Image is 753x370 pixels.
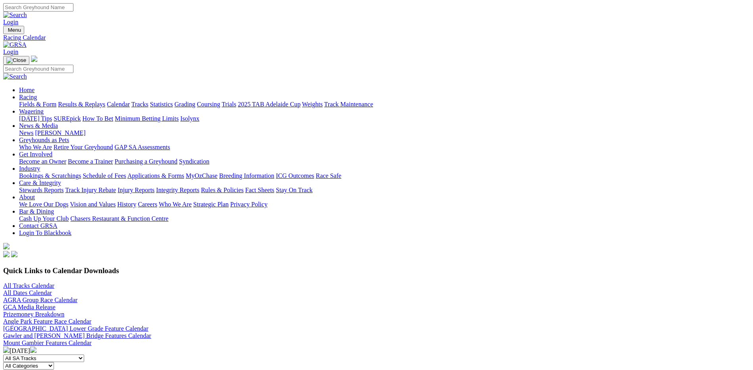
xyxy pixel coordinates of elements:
a: Contact GRSA [19,222,57,229]
div: News & Media [19,129,750,137]
a: Schedule of Fees [83,172,126,179]
img: chevron-left-pager-white.svg [3,347,10,353]
a: Statistics [150,101,173,108]
div: Industry [19,172,750,179]
a: [DATE] Tips [19,115,52,122]
a: Rules & Policies [201,187,244,193]
div: Wagering [19,115,750,122]
a: News [19,129,33,136]
img: Close [6,57,26,64]
div: Bar & Dining [19,215,750,222]
a: Race Safe [316,172,341,179]
a: Login [3,48,18,55]
img: chevron-right-pager-white.svg [30,347,37,353]
div: Care & Integrity [19,187,750,194]
a: [PERSON_NAME] [35,129,85,136]
a: About [19,194,35,200]
a: History [117,201,136,208]
a: Become an Owner [19,158,66,165]
a: Purchasing a Greyhound [115,158,177,165]
a: Gawler and [PERSON_NAME] Bridge Features Calendar [3,332,151,339]
a: Track Maintenance [324,101,373,108]
a: We Love Our Dogs [19,201,68,208]
a: Syndication [179,158,209,165]
a: Who We Are [159,201,192,208]
a: GAP SA Assessments [115,144,170,150]
a: SUREpick [54,115,81,122]
a: Trials [221,101,236,108]
div: Get Involved [19,158,750,165]
div: Racing [19,101,750,108]
a: Stewards Reports [19,187,64,193]
a: Become a Trainer [68,158,113,165]
a: Results & Replays [58,101,105,108]
a: How To Bet [83,115,114,122]
a: Breeding Information [219,172,274,179]
a: Chasers Restaurant & Function Centre [70,215,168,222]
a: Racing Calendar [3,34,750,41]
a: Calendar [107,101,130,108]
input: Search [3,65,73,73]
a: News & Media [19,122,58,129]
a: Stay On Track [276,187,312,193]
a: Wagering [19,108,44,115]
div: Greyhounds as Pets [19,144,750,151]
a: Careers [138,201,157,208]
a: Racing [19,94,37,100]
a: Fields & Form [19,101,56,108]
a: Bar & Dining [19,208,54,215]
a: Angle Park Feature Race Calendar [3,318,91,325]
a: Cash Up Your Club [19,215,69,222]
a: Coursing [197,101,220,108]
a: Grading [175,101,195,108]
a: Minimum Betting Limits [115,115,179,122]
button: Toggle navigation [3,26,24,34]
img: logo-grsa-white.png [3,243,10,249]
a: Vision and Values [70,201,116,208]
a: 2025 TAB Adelaide Cup [238,101,300,108]
img: twitter.svg [11,251,17,257]
a: MyOzChase [186,172,218,179]
a: [GEOGRAPHIC_DATA] Lower Grade Feature Calendar [3,325,148,332]
a: Integrity Reports [156,187,199,193]
input: Search [3,3,73,12]
span: Menu [8,27,21,33]
img: GRSA [3,41,27,48]
a: Mount Gambier Features Calendar [3,339,92,346]
a: Weights [302,101,323,108]
a: Injury Reports [117,187,154,193]
a: Login [3,19,18,25]
a: Get Involved [19,151,52,158]
div: About [19,201,750,208]
a: Retire Your Greyhound [54,144,113,150]
a: Strategic Plan [193,201,229,208]
a: Tracks [131,101,148,108]
a: Who We Are [19,144,52,150]
a: Home [19,87,35,93]
a: Privacy Policy [230,201,268,208]
a: Prizemoney Breakdown [3,311,64,318]
a: All Tracks Calendar [3,282,54,289]
a: Bookings & Scratchings [19,172,81,179]
a: AGRA Group Race Calendar [3,297,77,303]
a: Greyhounds as Pets [19,137,69,143]
a: All Dates Calendar [3,289,52,296]
img: Search [3,12,27,19]
a: ICG Outcomes [276,172,314,179]
a: Login To Blackbook [19,229,71,236]
a: GCA Media Release [3,304,56,310]
div: [DATE] [3,347,750,355]
img: facebook.svg [3,251,10,257]
button: Toggle navigation [3,56,29,65]
a: Isolynx [180,115,199,122]
a: Industry [19,165,40,172]
a: Care & Integrity [19,179,61,186]
img: logo-grsa-white.png [31,56,37,62]
h3: Quick Links to Calendar Downloads [3,266,750,275]
a: Track Injury Rebate [65,187,116,193]
img: Search [3,73,27,80]
a: Fact Sheets [245,187,274,193]
a: Applications & Forms [127,172,184,179]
